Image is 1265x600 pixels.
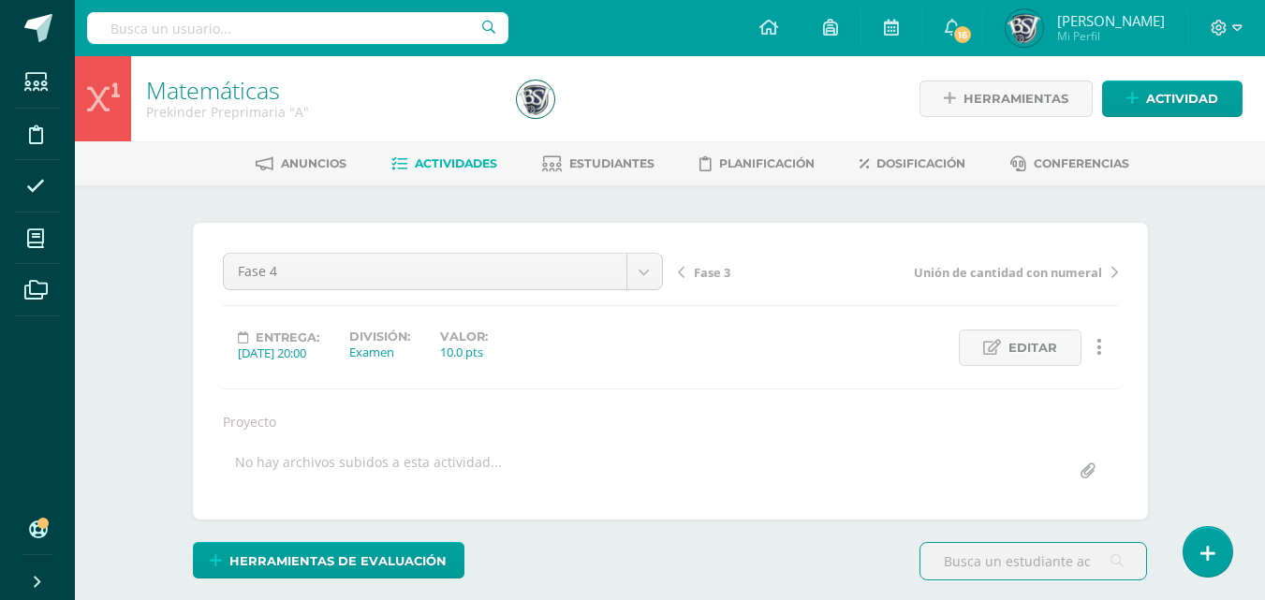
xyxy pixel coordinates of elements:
label: Valor: [440,329,488,344]
a: Fase 3 [678,262,898,281]
a: Planificación [699,149,815,179]
span: 16 [952,24,973,45]
div: [DATE] 20:00 [238,344,319,361]
span: Unión de cantidad con numeral [914,264,1102,281]
span: Dosificación [876,156,965,170]
a: Actividades [391,149,497,179]
a: Herramientas de evaluación [193,542,464,578]
span: Herramientas de evaluación [229,544,447,578]
img: 92f9e14468566f89e5818136acd33899.png [517,80,554,118]
div: Prekinder Preprimaria 'A' [146,103,494,121]
a: Unión de cantidad con numeral [898,262,1118,281]
label: División: [349,329,410,344]
a: Matemáticas [146,74,280,106]
span: Entrega: [256,330,319,344]
span: Fase 3 [694,264,730,281]
a: Conferencias [1010,149,1129,179]
a: Anuncios [256,149,346,179]
span: Herramientas [963,81,1068,116]
div: 10.0 pts [440,344,488,360]
div: No hay archivos subidos a esta actividad... [235,453,502,490]
span: Fase 4 [238,254,612,289]
div: Proyecto [215,413,1125,431]
input: Busca un estudiante aquí... [920,543,1146,579]
input: Busca un usuario... [87,12,508,44]
img: 92f9e14468566f89e5818136acd33899.png [1006,9,1043,47]
a: Actividad [1102,80,1243,117]
span: Mi Perfil [1057,28,1165,44]
a: Fase 4 [224,254,662,289]
span: Anuncios [281,156,346,170]
span: Conferencias [1034,156,1129,170]
span: Planificación [719,156,815,170]
span: Editar [1008,330,1057,365]
h1: Matemáticas [146,77,494,103]
a: Estudiantes [542,149,655,179]
span: Actividades [415,156,497,170]
a: Herramientas [919,80,1093,117]
a: Dosificación [860,149,965,179]
div: Examen [349,344,410,360]
span: [PERSON_NAME] [1057,11,1165,30]
span: Estudiantes [569,156,655,170]
span: Actividad [1146,81,1218,116]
